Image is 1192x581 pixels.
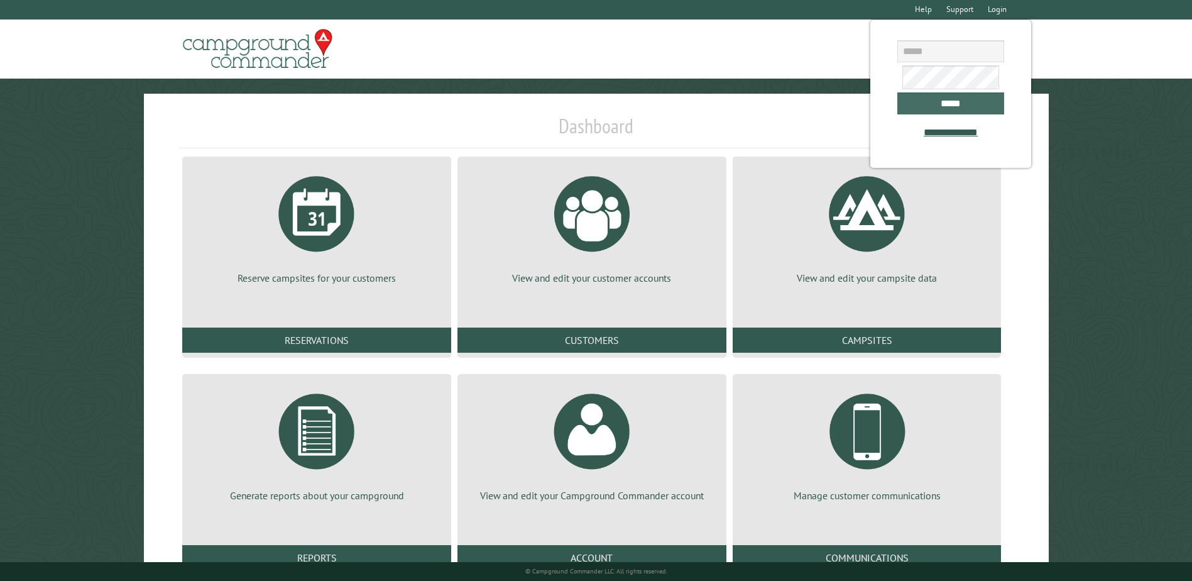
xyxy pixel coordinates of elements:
img: Campground Commander [179,25,336,74]
a: View and edit your customer accounts [473,167,711,285]
a: Customers [457,328,726,353]
a: Campsites [733,328,1002,353]
a: Communications [733,545,1002,570]
a: View and edit your campsite data [748,167,987,285]
p: Manage customer communications [748,489,987,502]
a: Account [457,545,726,570]
p: Generate reports about your campground [197,489,436,502]
a: Reserve campsites for your customers [197,167,436,285]
p: View and edit your customer accounts [473,271,711,285]
small: © Campground Commander LLC. All rights reserved. [525,567,667,575]
a: Reports [182,545,451,570]
h1: Dashboard [179,114,1012,148]
a: Reservations [182,328,451,353]
p: View and edit your Campground Commander account [473,489,711,502]
a: View and edit your Campground Commander account [473,384,711,502]
p: Reserve campsites for your customers [197,271,436,285]
a: Manage customer communications [748,384,987,502]
a: Generate reports about your campground [197,384,436,502]
p: View and edit your campsite data [748,271,987,285]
